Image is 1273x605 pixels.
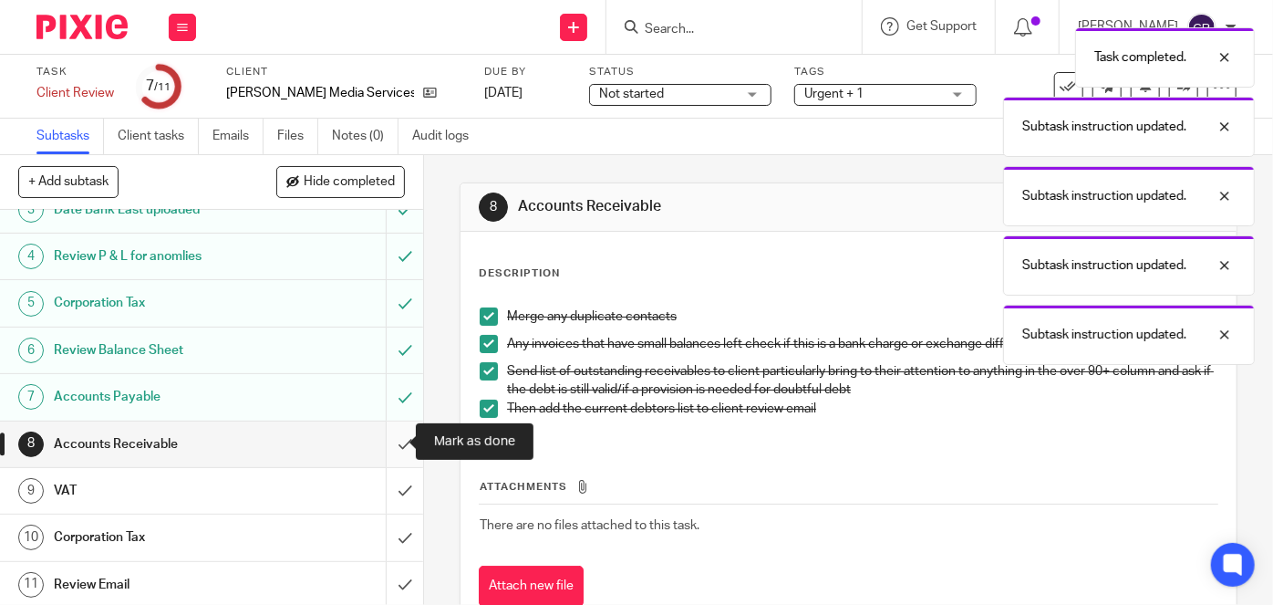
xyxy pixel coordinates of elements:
h1: Accounts Receivable [54,431,264,458]
div: 6 [18,338,44,363]
h1: Review P & L for anomlies [54,243,264,270]
div: 4 [18,244,44,269]
div: 8 [479,193,508,222]
div: 11 [18,572,44,598]
a: Client tasks [118,119,199,154]
h1: Date Bank Last uploaded [54,196,264,224]
button: + Add subtask [18,166,119,197]
span: Not started [599,88,664,100]
a: Emails [212,119,264,154]
p: Subtask instruction updated. [1022,118,1186,136]
span: There are no files attached to this task. [480,519,699,532]
img: Pixie [36,15,128,39]
span: Hide completed [304,175,395,190]
h1: Accounts Payable [54,383,264,411]
button: Hide completed [276,166,405,197]
p: Then add the current debtors list to client review email [507,400,1217,418]
p: Merge any duplicate contacts [507,308,1217,326]
h1: Review Balance Sheet [54,337,264,364]
div: 10 [18,525,44,550]
p: [PERSON_NAME] Media Services Ltd [226,84,414,102]
h1: VAT [54,477,264,505]
div: 9 [18,478,44,504]
span: [DATE] [484,87,523,99]
p: Send list of outstanding receivables to client particularly bring to their attention to anything ... [507,362,1217,400]
div: 7 [18,384,44,410]
a: Files [277,119,318,154]
label: Due by [484,65,566,79]
label: Status [589,65,771,79]
a: Audit logs [412,119,482,154]
h1: Corporation Tax [54,524,264,551]
div: 8 [18,432,44,457]
label: Client [226,65,461,79]
h1: Accounts Receivable [518,197,888,216]
p: Subtask instruction updated. [1022,256,1186,275]
label: Task [36,65,114,79]
p: Subtask instruction updated. [1022,187,1186,205]
h1: Review Email [54,571,264,599]
small: /11 [155,82,171,92]
div: Client Review [36,84,114,102]
a: Notes (0) [332,119,398,154]
div: 3 [18,197,44,223]
div: 5 [18,291,44,317]
p: Task completed. [1094,48,1186,67]
img: svg%3E [1187,13,1216,42]
p: Any invoices that have small balances left check if this is a bank charge or exchange difference ... [507,335,1217,353]
div: 7 [147,76,171,97]
a: Subtasks [36,119,104,154]
h1: Corporation Tax [54,289,264,317]
p: Description [479,266,560,281]
span: Attachments [480,482,567,492]
p: Subtask instruction updated. [1022,326,1186,344]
